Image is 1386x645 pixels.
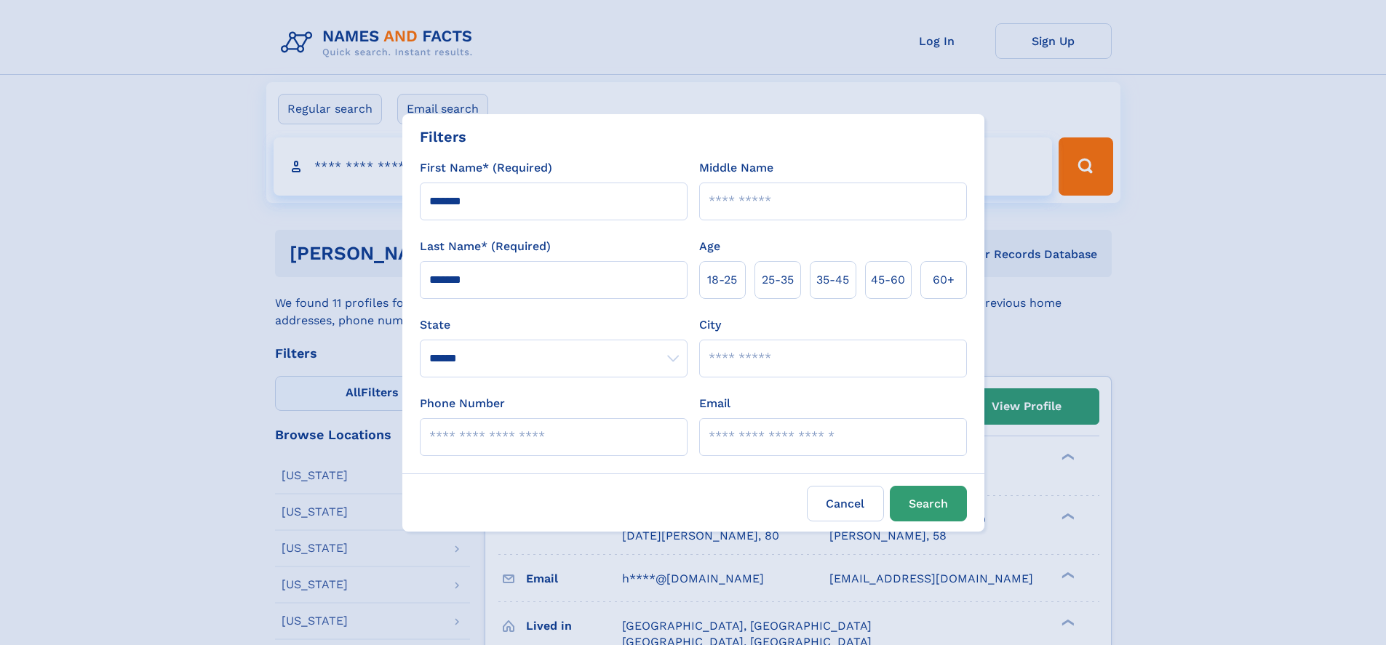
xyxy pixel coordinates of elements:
[699,395,730,412] label: Email
[707,271,737,289] span: 18‑25
[762,271,794,289] span: 25‑35
[420,238,551,255] label: Last Name* (Required)
[890,486,967,521] button: Search
[420,126,466,148] div: Filters
[699,238,720,255] label: Age
[699,316,721,334] label: City
[871,271,905,289] span: 45‑60
[807,486,884,521] label: Cancel
[933,271,955,289] span: 60+
[816,271,849,289] span: 35‑45
[420,159,552,177] label: First Name* (Required)
[420,316,688,334] label: State
[699,159,773,177] label: Middle Name
[420,395,505,412] label: Phone Number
